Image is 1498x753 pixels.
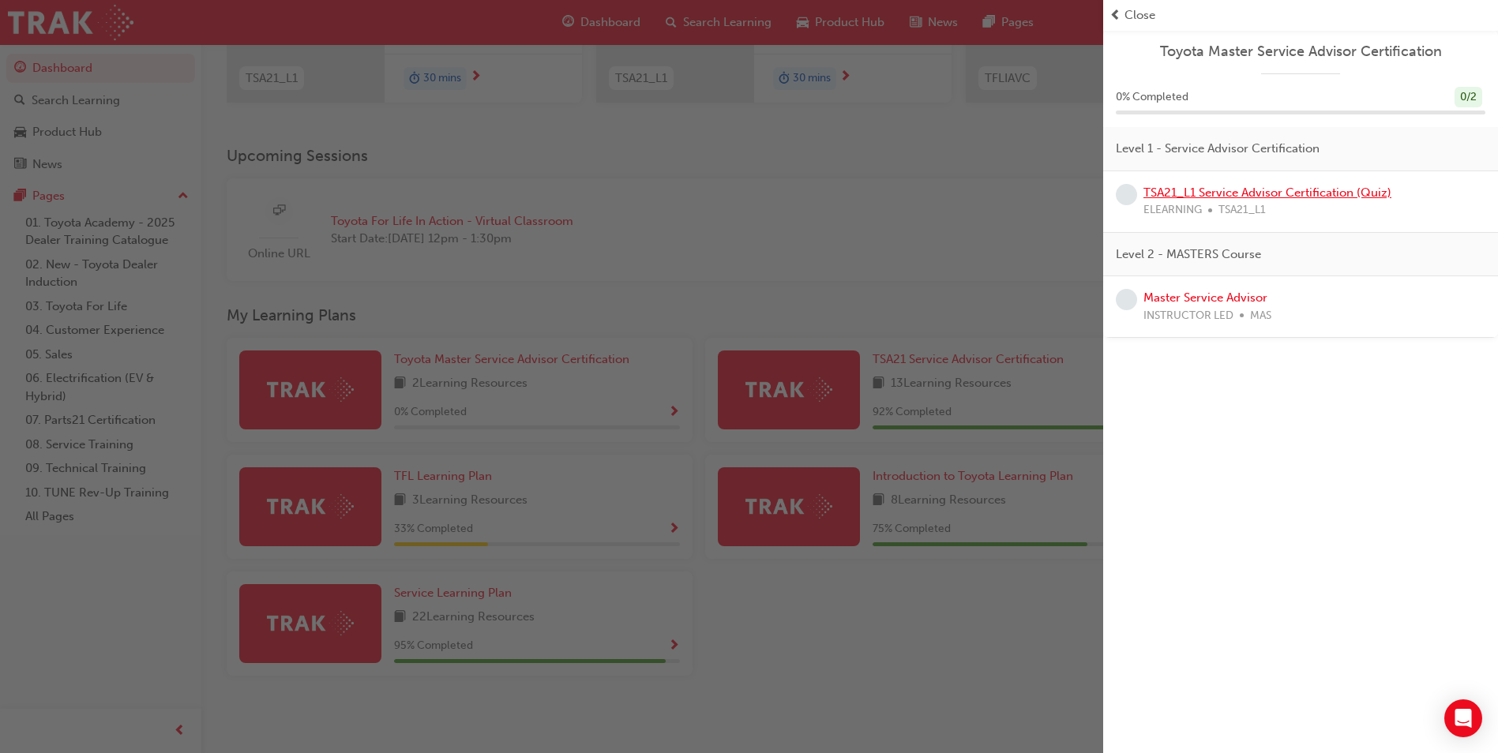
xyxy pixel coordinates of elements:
[1116,289,1137,310] span: learningRecordVerb_NONE-icon
[1124,6,1155,24] span: Close
[1143,185,1391,200] a: TSA21_L1 Service Advisor Certification (Quiz)
[1116,245,1261,264] span: Level 2 - MASTERS Course
[1143,201,1202,219] span: ELEARNING
[1116,88,1188,107] span: 0 % Completed
[1250,307,1271,325] span: MAS
[1455,87,1482,108] div: 0 / 2
[1109,6,1121,24] span: prev-icon
[1116,43,1485,61] a: Toyota Master Service Advisor Certification
[1218,201,1266,219] span: TSA21_L1
[1109,6,1492,24] button: prev-iconClose
[1444,699,1482,737] div: Open Intercom Messenger
[1143,307,1233,325] span: INSTRUCTOR LED
[1143,290,1267,305] a: Master Service Advisor
[1116,140,1320,158] span: Level 1 - Service Advisor Certification
[1116,184,1137,205] span: learningRecordVerb_NONE-icon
